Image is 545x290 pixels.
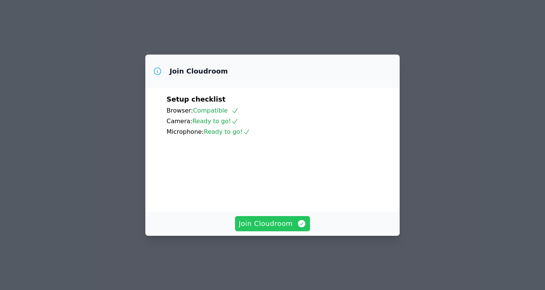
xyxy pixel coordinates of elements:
span: Compatible [193,107,239,114]
button: Join Cloudroom [235,216,310,231]
span: Ready to go! [204,128,250,135]
span: Microphone: [167,128,204,135]
span: Browser: [167,107,193,114]
span: Join Cloudroom [239,218,307,229]
span: Camera: [167,118,192,125]
span: Setup checklist [167,95,226,103]
span: Ready to go! [192,118,238,125]
h3: Join Cloudroom [170,67,228,76]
